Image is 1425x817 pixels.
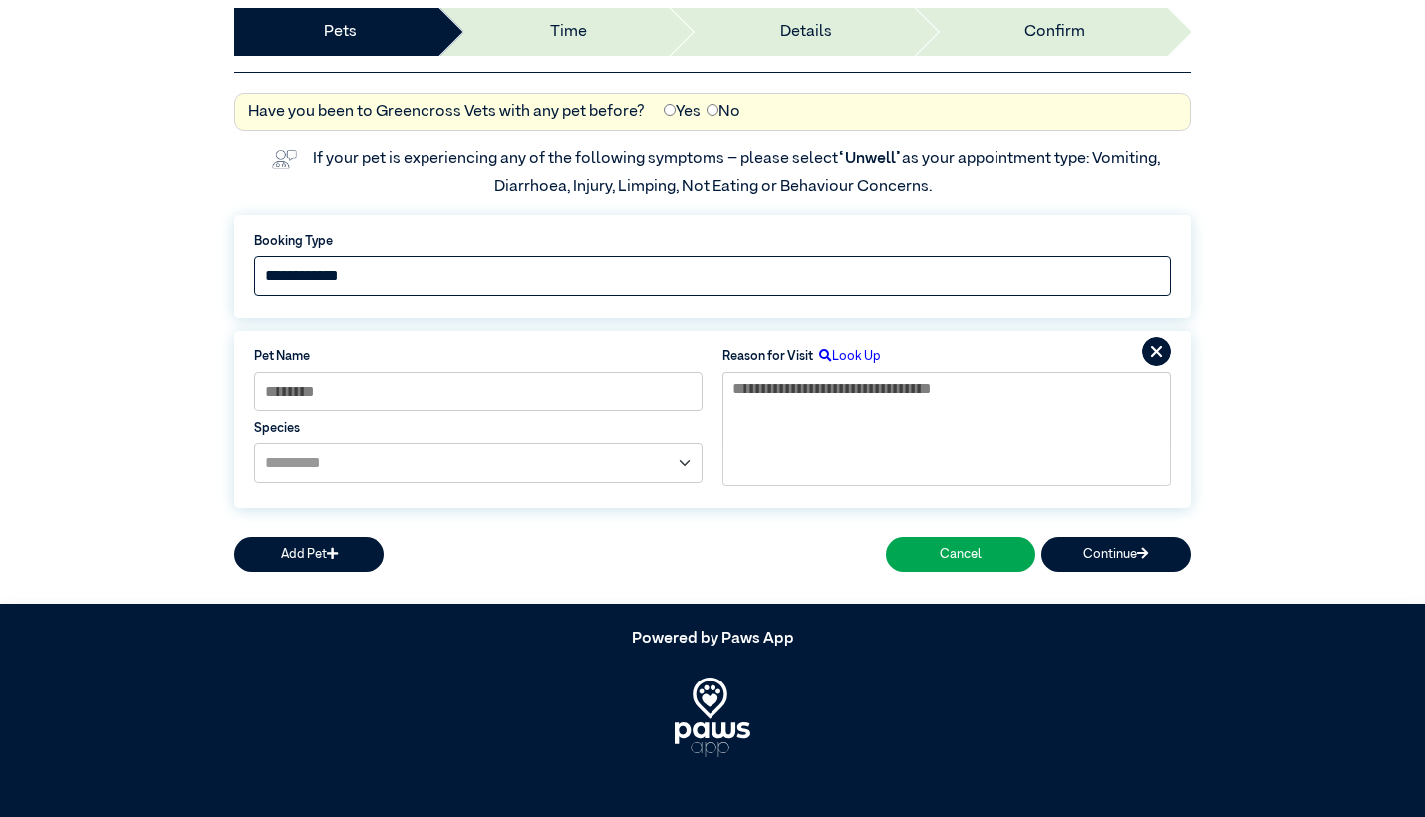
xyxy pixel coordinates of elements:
[813,347,881,366] label: Look Up
[664,104,676,116] input: Yes
[886,537,1035,572] button: Cancel
[234,537,384,572] button: Add Pet
[254,347,703,366] label: Pet Name
[265,143,303,175] img: vet
[707,104,718,116] input: No
[324,20,357,44] a: Pets
[313,151,1163,195] label: If your pet is experiencing any of the following symptoms – please select as your appointment typ...
[838,151,902,167] span: “Unwell”
[707,100,740,124] label: No
[248,100,645,124] label: Have you been to Greencross Vets with any pet before?
[722,347,813,366] label: Reason for Visit
[664,100,701,124] label: Yes
[234,629,1191,648] h5: Powered by Paws App
[1041,537,1191,572] button: Continue
[254,232,1171,251] label: Booking Type
[254,419,703,438] label: Species
[675,677,751,756] img: PawsApp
